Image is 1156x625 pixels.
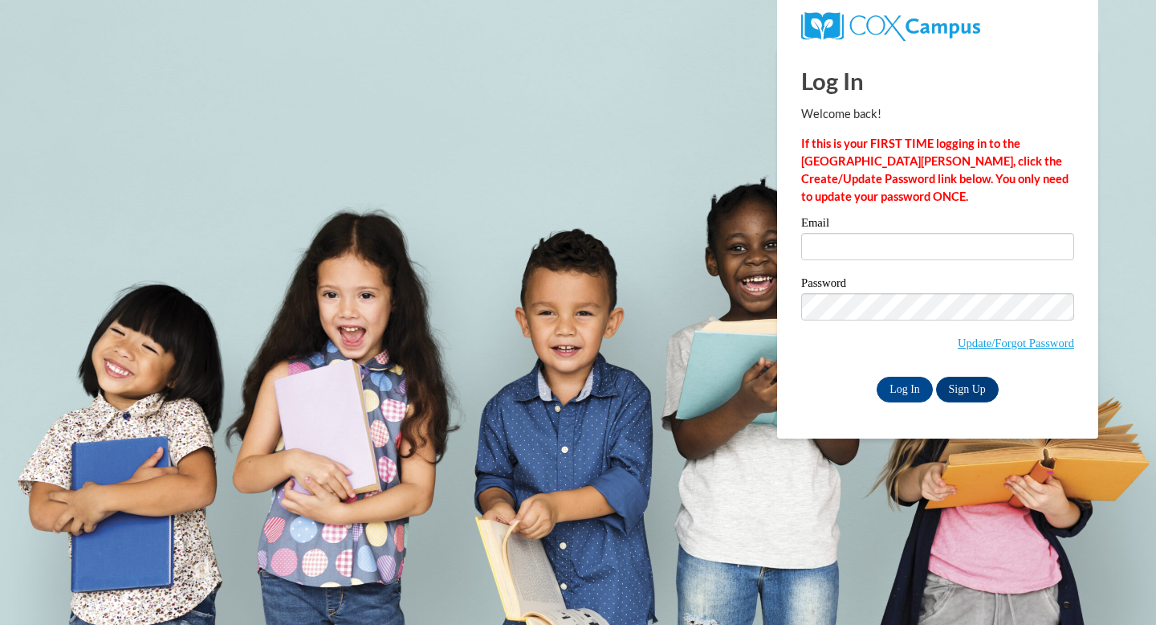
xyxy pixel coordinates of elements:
[801,105,1074,123] p: Welcome back!
[801,12,980,41] img: COX Campus
[936,377,999,402] a: Sign Up
[801,217,1074,233] label: Email
[801,64,1074,97] h1: Log In
[801,18,980,32] a: COX Campus
[801,277,1074,293] label: Password
[958,337,1074,349] a: Update/Forgot Password
[877,377,933,402] input: Log In
[801,137,1068,203] strong: If this is your FIRST TIME logging in to the [GEOGRAPHIC_DATA][PERSON_NAME], click the Create/Upd...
